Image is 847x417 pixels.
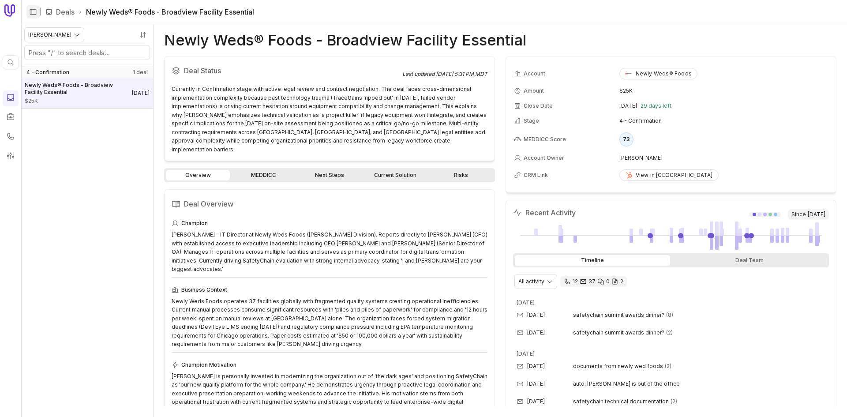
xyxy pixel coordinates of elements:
[56,7,75,17] a: Deals
[788,209,829,220] span: Since
[527,380,545,387] time: [DATE]
[515,255,670,266] div: Timeline
[524,136,566,143] span: MEDDICC Score
[573,329,664,336] span: safetychain summit awards dinner?
[560,276,627,287] div: 12 calls and 37 email threads
[527,398,545,405] time: [DATE]
[527,329,545,336] time: [DATE]
[364,170,427,180] a: Current Solution
[429,170,493,180] a: Risks
[232,170,296,180] a: MEDDICC
[517,299,535,306] time: [DATE]
[619,68,697,79] button: Newly Weds® Foods
[524,102,553,109] span: Close Date
[172,197,487,211] h2: Deal Overview
[26,69,69,76] span: 4 - Confirmation
[524,70,545,77] span: Account
[524,117,539,124] span: Stage
[666,312,673,319] span: 8 emails in thread
[402,71,487,78] div: Last updated
[172,218,487,229] div: Champion
[78,7,254,17] li: Newly Weds® Foods - Broadview Facility Essential
[172,285,487,295] div: Business Context
[619,102,637,109] time: [DATE]
[166,170,230,180] a: Overview
[524,154,564,162] span: Account Owner
[297,170,361,180] a: Next Steps
[172,85,487,154] div: Currently in Confirmation stage with active legal review and contract negotiation. The deal faces...
[517,350,535,357] time: [DATE]
[26,5,40,19] button: Expand sidebar
[40,7,42,17] span: |
[136,28,150,41] button: Sort by
[641,102,671,109] span: 29 days left
[172,64,402,78] h2: Deal Status
[25,45,150,60] input: Search deals by name
[172,360,487,370] div: Champion Motivation
[573,363,663,370] span: documents from newly wed foods
[619,84,828,98] td: $25K
[436,71,487,77] time: [DATE] 5:31 PM MDT
[524,87,544,94] span: Amount
[527,312,545,319] time: [DATE]
[164,35,526,45] h1: Newly Weds® Foods - Broadview Facility Essential
[666,329,673,336] span: 2 emails in thread
[573,312,664,319] span: safetychain summit awards dinner?
[619,114,828,128] td: 4 - Confirmation
[21,24,154,417] nav: Deals
[625,70,692,77] div: Newly Weds® Foods
[527,363,545,370] time: [DATE]
[133,69,148,76] span: 1 deal
[172,297,487,349] div: Newly Weds Foods operates 37 facilities globally with fragmented quality systems creating operati...
[172,230,487,274] div: [PERSON_NAME] - IT Director at Newly Weds Foods ([PERSON_NAME] Division). Reports directly to [PE...
[625,172,713,179] div: View in [GEOGRAPHIC_DATA]
[573,398,669,405] span: safetychain technical documentation
[808,211,825,218] time: [DATE]
[619,132,633,147] div: 73
[25,82,132,96] span: Newly Weds® Foods - Broadview Facility Essential
[524,172,548,179] span: CRM Link
[672,255,827,266] div: Deal Team
[513,207,576,218] h2: Recent Activity
[671,398,677,405] span: 2 emails in thread
[573,380,680,387] span: auto: [PERSON_NAME] is out of the office
[21,78,153,108] a: Newly Weds® Foods - Broadview Facility Essential$25K[DATE]
[172,372,487,415] div: [PERSON_NAME] is personally invested in modernizing the organization out of 'the dark ages' and p...
[619,169,719,181] a: View in [GEOGRAPHIC_DATA]
[132,90,150,97] time: Deal Close Date
[619,151,828,165] td: [PERSON_NAME]
[665,363,671,370] span: 2 emails in thread
[25,98,132,105] span: Amount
